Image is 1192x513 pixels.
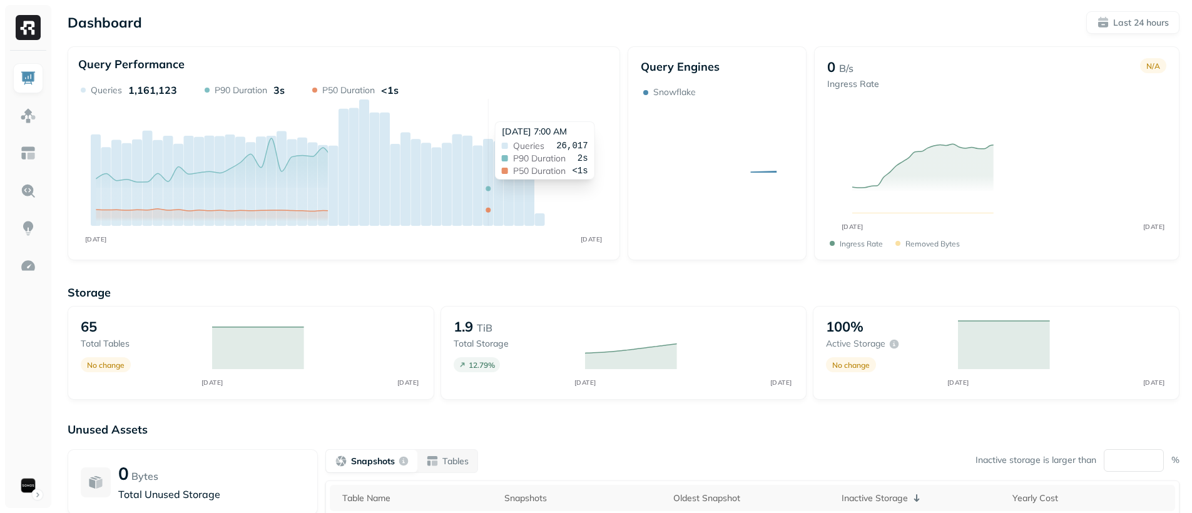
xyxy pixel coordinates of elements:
[87,360,125,370] p: No change
[201,378,223,387] tspan: [DATE]
[442,455,469,467] p: Tables
[454,318,473,335] p: 1.9
[1146,61,1160,71] p: N/A
[20,183,36,199] img: Query Explorer
[947,378,969,387] tspan: [DATE]
[81,318,97,335] p: 65
[826,318,863,335] p: 100%
[68,422,1179,437] p: Unused Assets
[16,15,41,40] img: Ryft
[1113,17,1169,29] p: Last 24 hours
[215,84,267,96] p: P90 Duration
[1086,11,1179,34] button: Last 24 hours
[673,492,829,504] div: Oldest Snapshot
[504,492,660,504] div: Snapshots
[502,126,588,138] div: [DATE] 7:00 AM
[68,285,1179,300] p: Storage
[91,84,122,96] p: Queries
[905,239,960,248] p: Removed bytes
[78,57,185,71] p: Query Performance
[322,84,375,96] p: P50 Duration
[85,235,107,243] tspan: [DATE]
[513,154,566,163] span: P90 Duration
[840,239,883,248] p: Ingress Rate
[1143,378,1164,387] tspan: [DATE]
[832,360,870,370] p: No change
[342,492,492,504] div: Table Name
[513,141,544,150] span: Queries
[81,338,200,350] p: Total tables
[556,141,588,150] span: 26,017
[118,487,305,502] p: Total Unused Storage
[839,61,853,76] p: B/s
[20,70,36,86] img: Dashboard
[20,145,36,161] img: Asset Explorer
[20,258,36,274] img: Optimization
[581,235,603,243] tspan: [DATE]
[469,360,495,370] p: 12.79 %
[770,378,792,387] tspan: [DATE]
[273,84,285,96] p: 3s
[827,58,835,76] p: 0
[397,378,419,387] tspan: [DATE]
[351,455,395,467] p: Snapshots
[641,59,793,74] p: Query Engines
[381,84,399,96] p: <1s
[572,166,588,175] span: <1s
[20,220,36,236] img: Insights
[131,469,158,484] p: Bytes
[841,223,863,231] tspan: [DATE]
[68,14,142,31] p: Dashboard
[842,492,908,504] p: Inactive Storage
[976,454,1096,466] p: Inactive storage is larger than
[1171,454,1179,466] p: %
[19,477,37,494] img: Sonos
[827,78,879,90] p: Ingress Rate
[1143,223,1164,231] tspan: [DATE]
[477,320,492,335] p: TiB
[118,462,129,484] p: 0
[454,338,573,350] p: Total storage
[128,84,177,96] p: 1,161,123
[513,166,566,175] span: P50 Duration
[578,154,588,163] span: 2s
[574,378,596,387] tspan: [DATE]
[653,86,696,98] p: Snowflake
[1012,492,1169,504] div: Yearly Cost
[20,108,36,124] img: Assets
[826,338,885,350] p: Active storage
